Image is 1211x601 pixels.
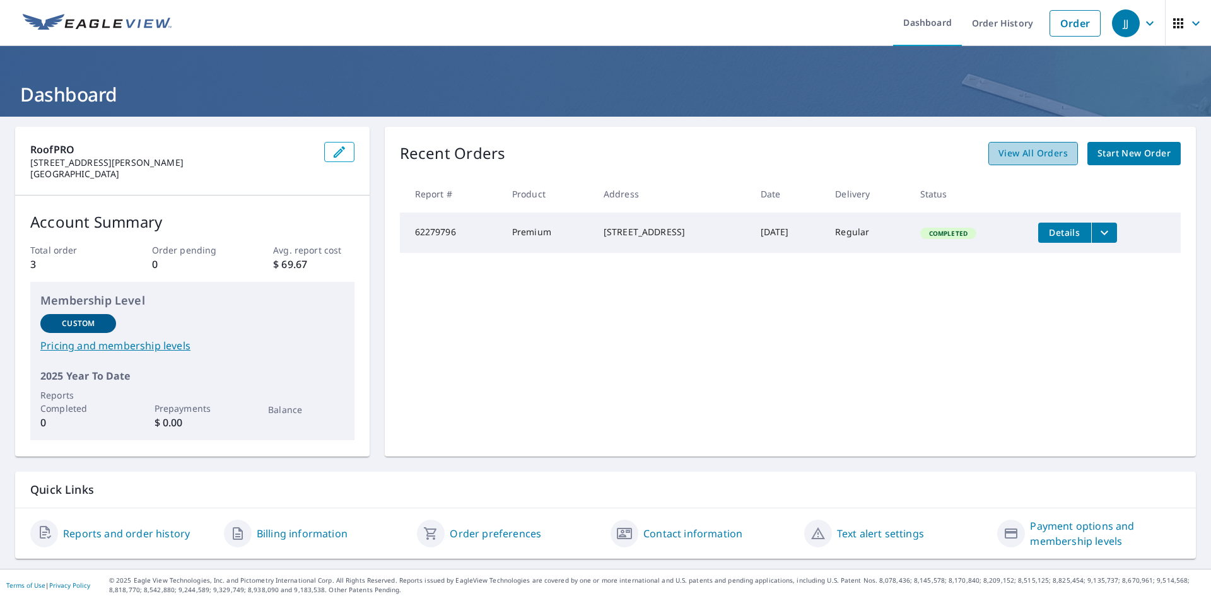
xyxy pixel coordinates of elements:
[40,292,344,309] p: Membership Level
[273,257,354,272] p: $ 69.67
[825,213,910,253] td: Regular
[1112,9,1140,37] div: JJ
[1038,223,1091,243] button: detailsBtn-62279796
[1046,226,1084,238] span: Details
[594,175,751,213] th: Address
[998,146,1068,161] span: View All Orders
[751,175,826,213] th: Date
[921,229,975,238] span: Completed
[155,415,230,430] p: $ 0.00
[6,581,90,589] p: |
[152,243,233,257] p: Order pending
[152,257,233,272] p: 0
[400,213,502,253] td: 62279796
[400,175,502,213] th: Report #
[30,257,111,272] p: 3
[40,368,344,383] p: 2025 Year To Date
[63,526,190,541] a: Reports and order history
[751,213,826,253] td: [DATE]
[30,243,111,257] p: Total order
[40,415,116,430] p: 0
[30,157,314,168] p: [STREET_ADDRESS][PERSON_NAME]
[109,576,1205,595] p: © 2025 Eagle View Technologies, Inc. and Pictometry International Corp. All Rights Reserved. Repo...
[450,526,541,541] a: Order preferences
[604,226,740,238] div: [STREET_ADDRESS]
[273,243,354,257] p: Avg. report cost
[910,175,1028,213] th: Status
[502,213,594,253] td: Premium
[30,211,354,233] p: Account Summary
[825,175,910,213] th: Delivery
[40,388,116,415] p: Reports Completed
[62,318,95,329] p: Custom
[268,403,344,416] p: Balance
[1030,518,1181,549] a: Payment options and membership levels
[502,175,594,213] th: Product
[257,526,348,541] a: Billing information
[15,81,1196,107] h1: Dashboard
[6,581,45,590] a: Terms of Use
[1087,142,1181,165] a: Start New Order
[155,402,230,415] p: Prepayments
[400,142,506,165] p: Recent Orders
[30,482,1181,498] p: Quick Links
[40,338,344,353] a: Pricing and membership levels
[1091,223,1117,243] button: filesDropdownBtn-62279796
[837,526,924,541] a: Text alert settings
[1097,146,1171,161] span: Start New Order
[1050,10,1101,37] a: Order
[988,142,1078,165] a: View All Orders
[30,168,314,180] p: [GEOGRAPHIC_DATA]
[23,14,172,33] img: EV Logo
[30,142,314,157] p: RoofPRO
[643,526,742,541] a: Contact information
[49,581,90,590] a: Privacy Policy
